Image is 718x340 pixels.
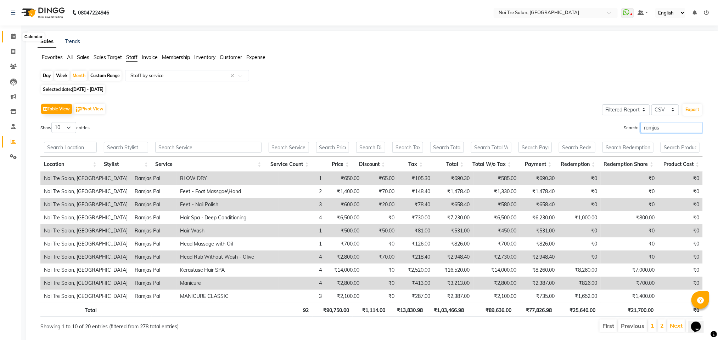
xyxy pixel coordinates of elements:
[76,107,81,112] img: pivot.png
[601,290,658,303] td: ₹1,400.00
[152,157,265,172] th: Service: activate to sort column ascending
[398,224,434,237] td: ₹81.00
[279,198,325,211] td: 3
[131,237,176,250] td: Ramjas Pal
[657,303,703,317] th: ₹0
[430,142,464,153] input: Search Total
[434,277,473,290] td: ₹3,213.00
[176,185,279,198] td: Feet - Foot Massgae\Hand
[325,290,363,303] td: ₹2,100.00
[131,185,176,198] td: Ramjas Pal
[40,122,90,133] label: Show entries
[176,224,279,237] td: Hair Wash
[131,198,176,211] td: Ramjas Pal
[363,224,398,237] td: ₹50.00
[520,172,558,185] td: ₹690.30
[601,237,658,250] td: ₹0
[658,264,703,277] td: ₹0
[601,277,658,290] td: ₹700.00
[40,157,100,172] th: Location: activate to sort column ascending
[131,290,176,303] td: Ramjas Pal
[473,172,520,185] td: ₹585.00
[23,33,44,41] div: Calendar
[473,237,520,250] td: ₹700.00
[126,54,138,60] span: Staff
[325,211,363,224] td: ₹6,500.00
[131,172,176,185] td: Ramjas Pal
[434,172,473,185] td: ₹690.30
[657,157,703,172] th: Product Cost: activate to sort column ascending
[471,142,511,153] input: Search Total W/o Tax
[40,185,131,198] td: Noi Tre Salon, [GEOGRAPHIC_DATA]
[520,264,558,277] td: ₹8,260.00
[520,211,558,224] td: ₹6,230.00
[265,303,313,317] th: 92
[176,290,279,303] td: MANICURE CLASSIC
[473,211,520,224] td: ₹6,500.00
[176,250,279,264] td: Head Rub Without Wash - Olive
[104,142,148,153] input: Search Stylist
[176,237,279,250] td: Head Massage with Oil
[40,290,131,303] td: Noi Tre Salon, [GEOGRAPHIC_DATA]
[658,185,703,198] td: ₹0
[473,250,520,264] td: ₹2,730.00
[269,142,309,153] input: Search Service Count
[398,290,434,303] td: ₹287.00
[599,157,657,172] th: Redemption Share: activate to sort column ascending
[641,122,703,133] input: Search:
[363,172,398,185] td: ₹65.00
[558,211,601,224] td: ₹1,000.00
[601,185,658,198] td: ₹0
[51,122,76,133] select: Showentries
[176,172,279,185] td: BLOW DRY
[353,157,388,172] th: Discount: activate to sort column ascending
[131,250,176,264] td: Ramjas Pal
[398,277,434,290] td: ₹413.00
[661,142,699,153] input: Search Product Cost
[670,322,683,329] a: Next
[40,172,131,185] td: Noi Tre Salon, [GEOGRAPHIC_DATA]
[473,277,520,290] td: ₹2,800.00
[515,157,555,172] th: Payment: activate to sort column ascending
[176,277,279,290] td: Manicure
[434,264,473,277] td: ₹16,520.00
[74,104,105,114] button: Pivot View
[44,142,97,153] input: Search Location
[363,290,398,303] td: ₹0
[389,303,427,317] th: ₹13,830.98
[40,277,131,290] td: Noi Tre Salon, [GEOGRAPHIC_DATA]
[392,142,423,153] input: Search Tax
[473,198,520,211] td: ₹580.00
[558,264,601,277] td: ₹8,260.00
[658,224,703,237] td: ₹0
[555,303,599,317] th: ₹25,640.00
[434,211,473,224] td: ₹7,230.00
[520,185,558,198] td: ₹1,478.40
[602,142,654,153] input: Search Redemption Share
[131,211,176,224] td: Ramjas Pal
[601,224,658,237] td: ₹0
[279,264,325,277] td: 4
[40,237,131,250] td: Noi Tre Salon, [GEOGRAPHIC_DATA]
[473,264,520,277] td: ₹14,000.00
[131,277,176,290] td: Ramjas Pal
[67,54,73,60] span: All
[601,172,658,185] td: ₹0
[40,264,131,277] td: Noi Tre Salon, [GEOGRAPHIC_DATA]
[363,211,398,224] td: ₹0
[520,277,558,290] td: ₹2,387.00
[279,224,325,237] td: 1
[434,290,473,303] td: ₹2,387.00
[398,237,434,250] td: ₹126.00
[599,303,657,317] th: ₹21,700.00
[41,71,53,81] div: Day
[40,198,131,211] td: Noi Tre Salon, [GEOGRAPHIC_DATA]
[42,54,63,60] span: Favorites
[40,250,131,264] td: Noi Tre Salon, [GEOGRAPHIC_DATA]
[398,250,434,264] td: ₹218.40
[131,264,176,277] td: Ramjas Pal
[651,322,654,329] a: 1
[688,312,711,333] iframe: chat widget
[40,303,100,317] th: Total
[658,211,703,224] td: ₹0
